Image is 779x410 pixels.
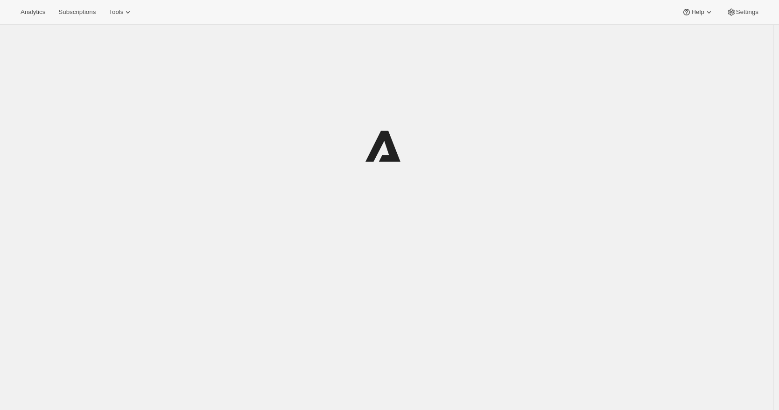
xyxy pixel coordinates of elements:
span: Subscriptions [58,8,96,16]
span: Settings [736,8,758,16]
button: Analytics [15,6,51,19]
button: Settings [721,6,764,19]
button: Help [676,6,719,19]
button: Subscriptions [53,6,101,19]
span: Tools [109,8,123,16]
span: Help [691,8,704,16]
button: Tools [103,6,138,19]
span: Analytics [21,8,45,16]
